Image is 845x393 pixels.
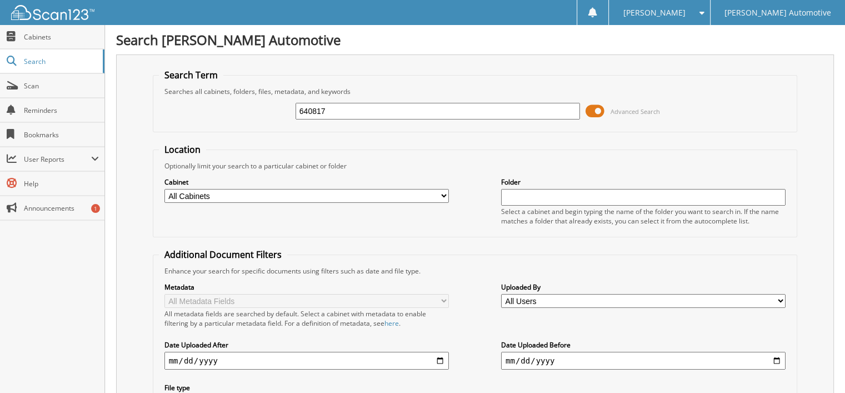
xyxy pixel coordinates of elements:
[501,177,786,187] label: Folder
[611,107,660,116] span: Advanced Search
[91,204,100,213] div: 1
[11,5,94,20] img: scan123-logo-white.svg
[164,282,449,292] label: Metadata
[164,383,449,392] label: File type
[164,340,449,350] label: Date Uploaded After
[164,309,449,328] div: All metadata fields are searched by default. Select a cabinet with metadata to enable filtering b...
[724,9,831,16] span: [PERSON_NAME] Automotive
[159,143,206,156] legend: Location
[501,340,786,350] label: Date Uploaded Before
[501,282,786,292] label: Uploaded By
[24,130,99,140] span: Bookmarks
[159,69,223,81] legend: Search Term
[623,9,685,16] span: [PERSON_NAME]
[159,161,792,171] div: Optionally limit your search to a particular cabinet or folder
[24,57,97,66] span: Search
[501,352,786,370] input: end
[24,203,99,213] span: Announcements
[159,266,792,276] div: Enhance your search for specific documents using filters such as date and file type.
[159,87,792,96] div: Searches all cabinets, folders, files, metadata, and keywords
[164,352,449,370] input: start
[159,248,287,261] legend: Additional Document Filters
[384,319,399,328] a: here
[24,32,99,42] span: Cabinets
[501,207,786,226] div: Select a cabinet and begin typing the name of the folder you want to search in. If the name match...
[164,177,449,187] label: Cabinet
[789,340,845,393] iframe: Chat Widget
[116,31,834,49] h1: Search [PERSON_NAME] Automotive
[24,155,91,164] span: User Reports
[24,81,99,91] span: Scan
[24,179,99,188] span: Help
[24,106,99,115] span: Reminders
